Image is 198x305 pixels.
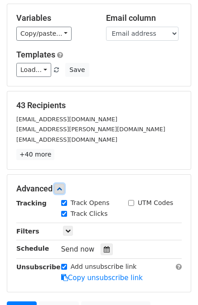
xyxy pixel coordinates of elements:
strong: Tracking [16,200,47,207]
h5: Variables [16,13,92,23]
h5: 43 Recipients [16,100,182,110]
small: [EMAIL_ADDRESS][DOMAIN_NAME] [16,136,117,143]
a: Copy unsubscribe link [61,274,143,282]
button: Save [65,63,89,77]
h5: Advanced [16,184,182,194]
a: +40 more [16,149,54,160]
a: Copy/paste... [16,27,72,41]
small: [EMAIL_ADDRESS][PERSON_NAME][DOMAIN_NAME] [16,126,165,133]
a: Templates [16,50,55,59]
span: Send now [61,245,95,253]
strong: Unsubscribe [16,263,61,271]
iframe: Chat Widget [153,262,198,305]
label: Add unsubscribe link [71,262,137,272]
small: [EMAIL_ADDRESS][DOMAIN_NAME] [16,116,117,123]
h5: Email column [106,13,182,23]
label: UTM Codes [138,198,173,208]
a: Load... [16,63,51,77]
label: Track Opens [71,198,110,208]
strong: Filters [16,228,39,235]
strong: Schedule [16,245,49,252]
label: Track Clicks [71,209,108,219]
